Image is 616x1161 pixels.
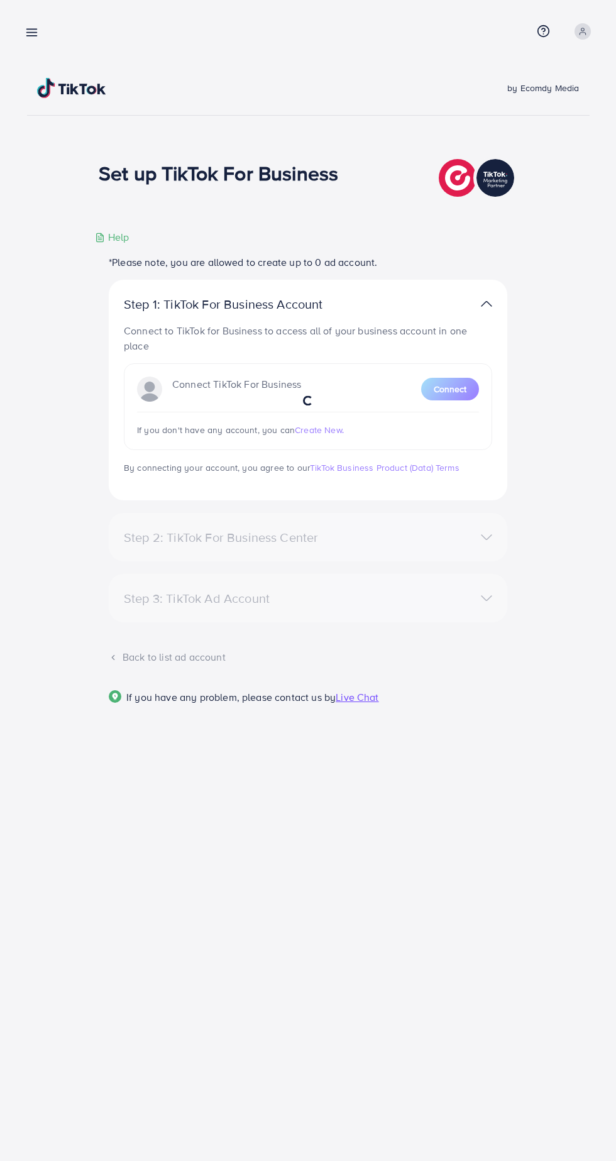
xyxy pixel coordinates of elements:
p: *Please note, you are allowed to create up to 0 ad account. [109,255,507,270]
h1: Set up TikTok For Business [99,161,338,185]
img: TikTok partner [439,156,517,200]
p: Step 1: TikTok For Business Account [124,297,363,312]
span: If you have any problem, please contact us by [126,690,336,704]
img: Popup guide [109,690,121,703]
img: TikTok partner [481,295,492,313]
div: Back to list ad account [109,650,507,664]
span: Live Chat [336,690,378,704]
div: Help [95,230,129,245]
img: TikTok [37,78,106,98]
span: by Ecomdy Media [507,82,579,94]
